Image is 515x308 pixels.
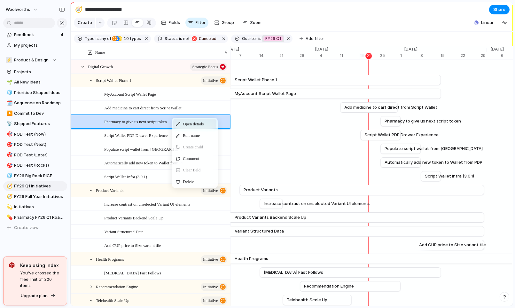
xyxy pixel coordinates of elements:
button: FY26 Q1 [262,35,284,42]
span: Fields [169,20,180,26]
span: [DATE] [311,46,332,52]
div: 🧭 [75,5,82,14]
a: 🧭FY26 Q1 Initiatives [3,181,67,191]
div: 7 [239,53,259,59]
button: isany of [94,35,113,42]
span: FY26 Q1 [265,36,281,42]
span: any of [99,36,111,42]
span: FY26 Full Year Initiatives [14,193,65,200]
span: Delete [183,178,194,185]
div: 25 [380,53,400,59]
button: Zoom [240,18,264,28]
span: Edit name [183,132,200,139]
button: 🧭 [6,183,12,189]
span: Linear [481,20,494,26]
div: 29 [481,53,487,59]
button: 🎯 [6,131,12,138]
div: 🎯POD Test (Next) [3,140,67,149]
span: Zoom [250,20,262,26]
a: Feedback4 [3,30,67,40]
span: Share [493,6,505,13]
span: Prioritise Shaped Ideas [14,90,65,96]
span: is [258,36,261,42]
span: 10 [122,36,130,41]
button: Group [211,18,238,28]
button: is [257,35,263,42]
div: 🗓️ [7,99,11,107]
span: Feedback [14,32,59,38]
div: 🧊 [7,172,11,179]
span: Group [222,20,234,26]
div: 28 [300,53,311,59]
span: Create [78,20,92,26]
button: 💊 [6,214,12,221]
span: Open details [183,121,204,127]
div: 💫 [7,203,11,211]
div: Context Menu [172,118,218,188]
span: Clear field [183,167,200,173]
button: Fields [159,18,183,28]
div: 📡 [7,120,11,128]
span: Upgrade plan [21,293,48,299]
div: 22 [461,53,481,59]
span: Commit to Dev [14,110,65,117]
span: Sequence on Roadmap [14,100,65,106]
button: 🧭 [6,193,12,200]
div: 🎯POD Test (Later) [3,150,67,160]
button: Canceled [190,35,220,42]
div: 15 [441,53,461,59]
span: Filter [196,20,206,26]
span: woolworths [6,6,30,13]
div: 🧭FY26 Full Year Initiatives [3,192,67,201]
button: 🌱 [6,79,12,85]
span: FY26 Big Rock RICE [14,173,65,179]
button: Linear [472,18,496,28]
a: 🧊FY26 Big Rock RICE [3,171,67,181]
button: Add filter [296,34,328,43]
div: 1 [400,53,420,59]
span: [DATE] [400,46,421,52]
a: 🌱All New Ideas [3,77,67,87]
div: 🧭 [7,183,11,190]
a: ▶️Commit to Dev [3,109,67,118]
div: 🎯 [7,130,11,138]
span: 4 [60,32,65,38]
button: ▶️ [6,110,12,117]
div: 8 [420,53,441,59]
span: Pharmacy FY26 Q1 Roadmap [14,214,65,221]
button: Share [489,5,510,14]
span: initiatives [14,204,65,210]
a: 🎯POD Test (Rocks) [3,161,67,170]
span: Create view [14,225,39,231]
button: Filter [185,18,208,28]
span: You've crossed the free limit of 300 items [20,270,62,289]
span: POD Test (Next) [14,141,65,148]
a: 🗓️Sequence on Roadmap [3,98,67,108]
span: is [179,36,183,42]
span: Status [165,36,178,42]
button: ⚡Product & Design [3,55,67,65]
button: 🧊 [6,173,12,179]
a: My projects [3,41,67,50]
span: POD Test (Now) [14,131,65,138]
div: 💊Pharmacy FY26 Q1 Roadmap [3,213,67,222]
span: Projects [14,69,65,75]
span: Add filter [306,36,324,42]
span: Create child [183,144,203,150]
div: 🌱 [7,79,11,86]
button: 10 types [112,35,143,42]
span: Canceled [199,36,218,42]
div: 🎯POD Test (Now) [3,130,67,139]
button: Create [74,18,95,28]
div: 🎯 [7,162,11,169]
div: 💫initiatives [3,202,67,212]
div: 🧭 [7,193,11,200]
a: 🧊Prioritise Shaped Ideas [3,88,67,98]
span: Shipped Features [14,121,65,127]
